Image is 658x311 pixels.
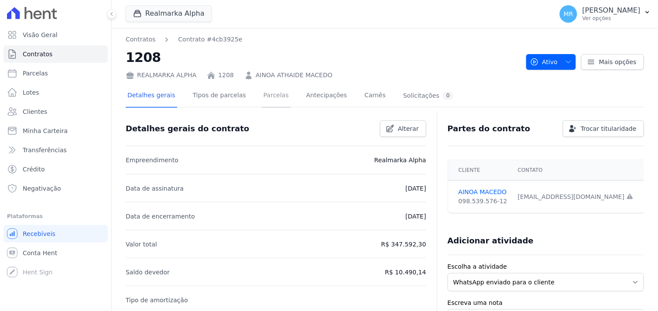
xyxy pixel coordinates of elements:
a: Crédito [3,161,108,178]
a: Solicitações0 [401,85,455,108]
label: Escolha a atividade [448,262,644,271]
p: R$ 10.490,14 [385,267,426,277]
th: Contato [513,160,639,181]
a: Parcelas [3,65,108,82]
h3: Adicionar atividade [448,236,534,246]
a: Contratos [3,45,108,63]
div: 0 [443,92,453,100]
p: R$ 347.592,30 [381,239,426,249]
div: [EMAIL_ADDRESS][DOMAIN_NAME] [518,192,634,202]
label: Escreva uma nota [448,298,644,308]
span: Lotes [23,88,39,97]
a: Visão Geral [3,26,108,44]
a: 1208 [218,71,234,80]
a: Mais opções [581,54,644,70]
h3: Partes do contrato [448,123,531,134]
div: REALMARKA ALPHA [126,71,196,80]
span: Clientes [23,107,47,116]
nav: Breadcrumb [126,35,242,44]
span: Transferências [23,146,67,154]
button: Realmarka Alpha [126,5,212,22]
h3: Detalhes gerais do contrato [126,123,249,134]
a: Transferências [3,141,108,159]
a: Carnês [363,85,387,108]
a: AINOA MACEDO [459,188,507,197]
a: Clientes [3,103,108,120]
span: Parcelas [23,69,48,78]
p: [DATE] [405,211,426,222]
button: Ativo [526,54,576,70]
span: MR [564,11,573,17]
a: AINOA ATHAIDE MACEDO [256,71,332,80]
a: Recebíveis [3,225,108,243]
a: Tipos de parcelas [191,85,248,108]
span: Alterar [398,124,419,133]
a: Lotes [3,84,108,101]
p: Realmarka Alpha [374,155,426,165]
a: Contratos [126,35,155,44]
nav: Breadcrumb [126,35,519,44]
a: Antecipações [305,85,349,108]
a: Contrato #4cb3925e [178,35,242,44]
div: Plataformas [7,211,104,222]
button: MR [PERSON_NAME] Ver opções [553,2,658,26]
p: Valor total [126,239,157,249]
a: Detalhes gerais [126,85,177,108]
p: Data de assinatura [126,183,184,194]
span: Mais opções [599,58,637,66]
p: Tipo de amortização [126,295,188,305]
span: Visão Geral [23,31,58,39]
div: 098.539.576-12 [459,197,507,206]
p: Saldo devedor [126,267,170,277]
h2: 1208 [126,48,519,67]
a: Minha Carteira [3,122,108,140]
span: Negativação [23,184,61,193]
span: Recebíveis [23,229,55,238]
a: Negativação [3,180,108,197]
span: Trocar titularidade [581,124,637,133]
a: Parcelas [262,85,291,108]
span: Ativo [530,54,558,70]
p: Empreendimento [126,155,178,165]
span: Crédito [23,165,45,174]
p: Data de encerramento [126,211,195,222]
a: Conta Hent [3,244,108,262]
a: Trocar titularidade [563,120,644,137]
p: [PERSON_NAME] [583,6,641,15]
span: Minha Carteira [23,126,68,135]
div: Solicitações [403,92,453,100]
span: Conta Hent [23,249,57,257]
p: Ver opções [583,15,641,22]
p: [DATE] [405,183,426,194]
a: Alterar [380,120,426,137]
th: Cliente [448,160,513,181]
span: Contratos [23,50,52,58]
